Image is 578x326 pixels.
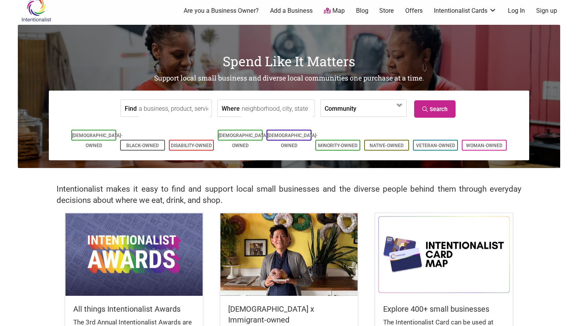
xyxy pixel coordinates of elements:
[73,304,195,314] h5: All things Intentionalist Awards
[171,143,212,148] a: Disability-Owned
[139,100,210,117] input: a business, product, service
[18,74,560,83] h2: Support local small business and diverse local communities one purchase at a time.
[405,7,423,15] a: Offers
[379,7,394,15] a: Store
[416,143,455,148] a: Veteran-Owned
[222,100,240,117] label: Where
[434,7,497,15] a: Intentionalist Cards
[318,143,358,148] a: Minority-Owned
[242,100,313,117] input: neighborhood, city, state
[466,143,502,148] a: Woman-Owned
[18,52,560,70] h1: Spend Like It Matters
[65,213,203,295] img: Intentionalist Awards
[72,133,122,148] a: [DEMOGRAPHIC_DATA]-Owned
[325,100,356,117] label: Community
[126,143,159,148] a: Black-Owned
[125,100,137,117] label: Find
[270,7,313,15] a: Add a Business
[508,7,525,15] a: Log In
[57,184,521,206] h2: Intentionalist makes it easy to find and support local small businesses and the diverse people be...
[228,304,350,325] h5: [DEMOGRAPHIC_DATA] x Immigrant-owned
[536,7,557,15] a: Sign up
[375,213,513,295] img: Intentionalist Card Map
[414,100,456,118] a: Search
[218,133,269,148] a: [DEMOGRAPHIC_DATA]-Owned
[267,133,318,148] a: [DEMOGRAPHIC_DATA]-Owned
[324,7,345,15] a: Map
[184,7,259,15] a: Are you a Business Owner?
[220,213,358,295] img: King Donuts - Hong Chhuor
[356,7,368,15] a: Blog
[383,304,505,314] h5: Explore 400+ small businesses
[370,143,404,148] a: Native-Owned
